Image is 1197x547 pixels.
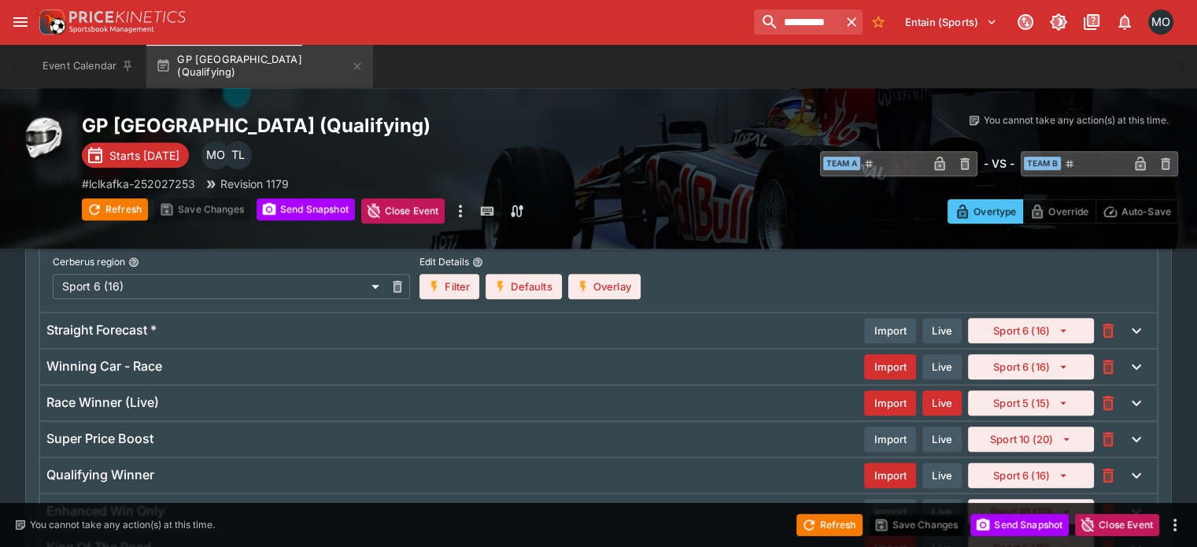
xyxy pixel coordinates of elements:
[1121,203,1171,220] p: Auto-Save
[1095,199,1178,224] button: Auto-Save
[1110,8,1139,36] button: Notifications
[53,255,125,268] p: Cerberus region
[1024,157,1061,170] span: Team B
[35,6,66,38] img: PriceKinetics Logo
[361,198,445,224] button: Close Event
[69,26,154,33] img: Sportsbook Management
[922,463,962,488] button: Live
[866,9,891,35] button: No Bookmarks
[46,358,162,375] h6: Winning Car - Race
[46,394,159,411] h6: Race Winner (Live)
[896,9,1007,35] button: Select Tenant
[823,157,860,170] span: Team A
[922,499,962,524] button: Live
[922,390,962,416] button: Live
[754,9,840,35] input: search
[864,427,916,452] button: Import
[864,318,916,343] button: Import
[46,467,154,483] h6: Qualifying Winner
[968,499,1094,524] button: Sport 10 (20)
[1143,5,1178,39] button: Matt Oliver
[1166,516,1184,534] button: more
[796,514,863,536] button: Refresh
[864,354,916,379] button: Import
[46,431,153,447] h6: Super Price Boost
[82,198,148,220] button: Refresh
[224,141,252,169] div: Trent Lewis
[984,155,1014,172] h6: - VS -
[82,113,722,138] h2: Copy To Clipboard
[419,274,479,299] button: Filter
[486,274,561,299] button: Defaults
[69,11,186,23] img: PriceKinetics
[968,390,1094,416] button: Sport 5 (15)
[968,354,1094,379] button: Sport 6 (16)
[201,141,230,169] div: Matthew Oliver
[220,176,289,192] p: Revision 1179
[109,147,179,164] p: Starts [DATE]
[30,518,215,532] p: You cannot take any action(s) at this time.
[970,514,1069,536] button: Send Snapshot
[1022,199,1095,224] button: Override
[864,463,916,488] button: Import
[922,354,962,379] button: Live
[451,198,470,224] button: more
[1148,9,1173,35] div: Matt Oliver
[257,198,355,220] button: Send Snapshot
[922,318,962,343] button: Live
[46,322,157,338] h6: Straight Forecast *
[53,274,385,299] div: Sport 6 (16)
[968,318,1094,343] button: Sport 6 (16)
[948,199,1023,224] button: Overtype
[146,44,373,88] button: GP [GEOGRAPHIC_DATA] (Qualifying)
[568,274,641,299] button: Overlay
[82,176,195,192] p: Copy To Clipboard
[984,113,1169,128] p: You cannot take any action(s) at this time.
[1075,514,1159,536] button: Close Event
[864,390,916,416] button: Import
[864,499,916,524] button: Import
[973,203,1016,220] p: Overtype
[1077,8,1106,36] button: Documentation
[6,8,35,36] button: open drawer
[128,257,139,268] button: Cerberus region
[1048,203,1088,220] p: Override
[968,427,1094,452] button: Sport 10 (20)
[922,427,962,452] button: Live
[948,199,1178,224] div: Start From
[1011,8,1040,36] button: Connected to PK
[19,113,69,164] img: motorracing.png
[1044,8,1073,36] button: Toggle light/dark mode
[33,44,143,88] button: Event Calendar
[472,257,483,268] button: Edit Details
[968,463,1094,488] button: Sport 6 (16)
[419,255,469,268] p: Edit Details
